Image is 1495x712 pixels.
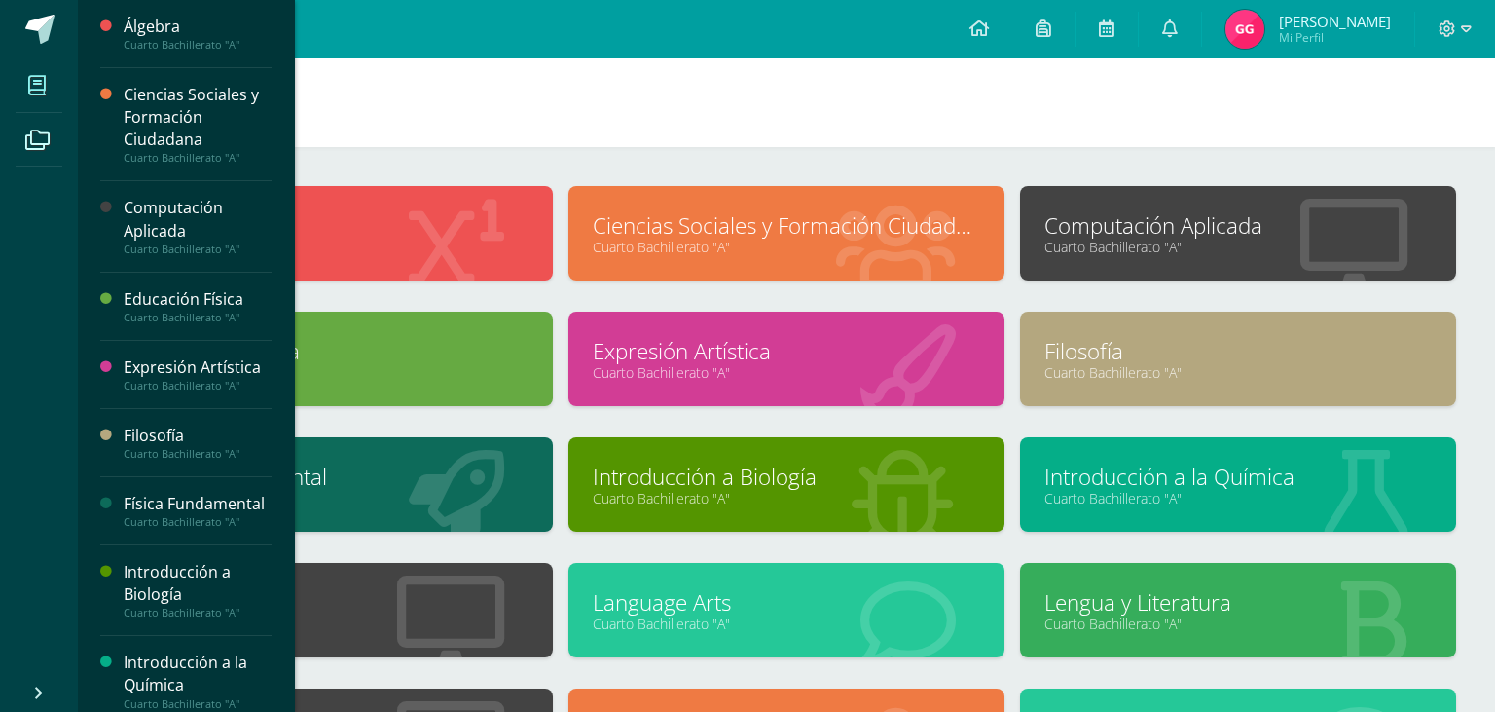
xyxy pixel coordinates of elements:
div: Física Fundamental [124,493,272,515]
a: Laboratorio I [141,587,529,618]
span: Mi Perfil [1279,29,1391,46]
a: Introducción a la QuímicaCuarto Bachillerato "A" [124,652,272,710]
div: Cuarto Bachillerato "A" [124,515,272,529]
div: Cuarto Bachillerato "A" [124,379,272,393]
div: Expresión Artística [124,356,272,379]
a: Física Fundamental [141,462,529,492]
div: Educación Física [124,288,272,311]
a: Cuarto Bachillerato "A" [141,489,529,507]
a: Cuarto Bachillerato "A" [1044,238,1432,256]
a: Cuarto Bachillerato "A" [141,363,529,382]
div: Introducción a Biología [124,561,272,606]
a: Filosofía [1044,336,1432,366]
a: Lengua y Literatura [1044,587,1432,618]
a: Introducción a la Química [1044,462,1432,492]
a: Introducción a Biología [593,462,980,492]
a: Ciencias Sociales y Formación CiudadanaCuarto Bachillerato "A" [124,84,272,165]
div: Álgebra [124,16,272,38]
a: Cuarto Bachillerato "A" [1044,363,1432,382]
a: Language Arts [593,587,980,618]
a: Introducción a BiologíaCuarto Bachillerato "A" [124,561,272,619]
a: Álgebra [141,210,529,241]
a: Cuarto Bachillerato "A" [593,363,980,382]
a: Expresión Artística [593,336,980,366]
a: Computación Aplicada [1044,210,1432,241]
a: Cuarto Bachillerato "A" [1044,615,1432,633]
a: FilosofíaCuarto Bachillerato "A" [124,425,272,461]
a: Expresión ArtísticaCuarto Bachillerato "A" [124,356,272,393]
a: Computación AplicadaCuarto Bachillerato "A" [124,197,272,255]
div: Cuarto Bachillerato "A" [124,697,272,711]
div: Cuarto Bachillerato "A" [124,38,272,52]
a: Física FundamentalCuarto Bachillerato "A" [124,493,272,529]
a: Educación FísicaCuarto Bachillerato "A" [124,288,272,324]
div: Filosofía [124,425,272,447]
a: Cuarto Bachillerato "A" [593,489,980,507]
a: Cuarto Bachillerato "A" [593,615,980,633]
div: Cuarto Bachillerato "A" [124,606,272,619]
a: Educación Física [141,336,529,366]
a: Cuarto Bachillerato "A" [141,615,529,633]
div: Ciencias Sociales y Formación Ciudadana [124,84,272,151]
a: Ciencias Sociales y Formación Ciudadana [593,210,980,241]
img: 28d94dd0c1ddc4cc68c2d32980247219.png [1225,10,1264,49]
a: Cuarto Bachillerato "A" [141,238,529,256]
div: Cuarto Bachillerato "A" [124,151,272,165]
div: Computación Aplicada [124,197,272,242]
a: Cuarto Bachillerato "A" [593,238,980,256]
div: Cuarto Bachillerato "A" [124,243,272,256]
div: Cuarto Bachillerato "A" [124,447,272,461]
div: Cuarto Bachillerato "A" [124,311,272,324]
a: Cuarto Bachillerato "A" [1044,489,1432,507]
a: ÁlgebraCuarto Bachillerato "A" [124,16,272,52]
div: Introducción a la Química [124,652,272,696]
span: [PERSON_NAME] [1279,12,1391,31]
